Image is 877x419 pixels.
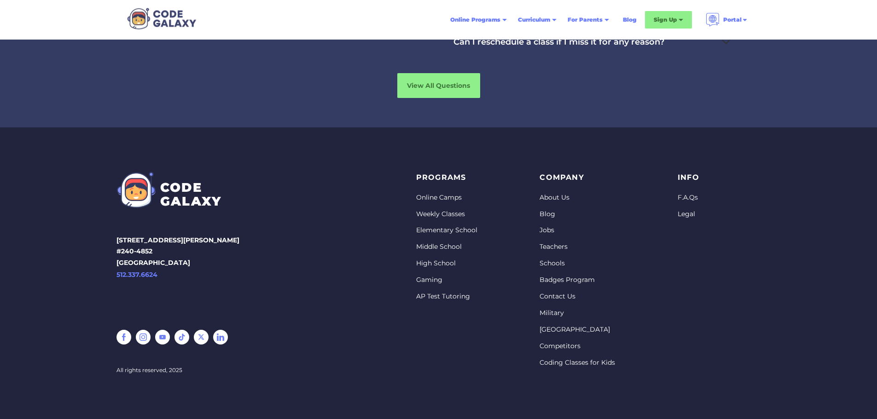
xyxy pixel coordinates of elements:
[518,15,550,24] div: Curriculum
[416,292,477,301] a: AP Test Tutoring
[723,15,742,24] div: Portal
[540,276,615,285] a: Badges Program
[416,210,477,219] a: Weekly Classes
[540,358,615,367] a: Coding Classes for Kids
[645,11,692,29] div: Sign Up
[540,242,615,252] a: Teachers
[540,342,615,351] a: Competitors
[512,11,562,28] div: Curriculum
[397,73,480,98] a: View All Questions
[416,276,477,285] a: Gaming
[540,172,615,184] p: Company
[654,15,677,24] div: Sign Up
[540,325,615,334] a: [GEOGRAPHIC_DATA]
[678,193,699,202] a: F.A.Qs
[116,366,239,375] div: All rights reserved, 2025
[540,292,615,301] a: Contact Us
[678,172,699,184] p: info
[416,242,477,252] a: Middle School
[453,37,664,46] div: Can I reschedule a class if I miss it for any reason?
[450,15,500,24] div: Online Programs
[416,193,477,202] a: Online Camps
[568,15,603,24] div: For Parents
[416,172,477,184] p: PROGRAMS
[562,11,615,28] div: For Parents
[116,269,239,281] a: 512.337.6624
[540,193,615,202] a: About Us
[678,210,699,219] a: Legal
[116,172,239,208] a: CODEGALAXY
[116,235,239,299] p: [STREET_ADDRESS][PERSON_NAME] #240-4852 [GEOGRAPHIC_DATA]
[540,259,615,268] a: Schools
[540,309,615,318] a: Military
[540,210,615,219] a: Blog
[416,226,477,235] a: Elementary School
[700,9,754,30] div: Portal
[540,226,615,235] a: Jobs
[160,181,222,208] div: CODE GALAXY
[416,259,477,268] a: High School
[445,11,512,28] div: Online Programs
[617,11,642,28] a: Blog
